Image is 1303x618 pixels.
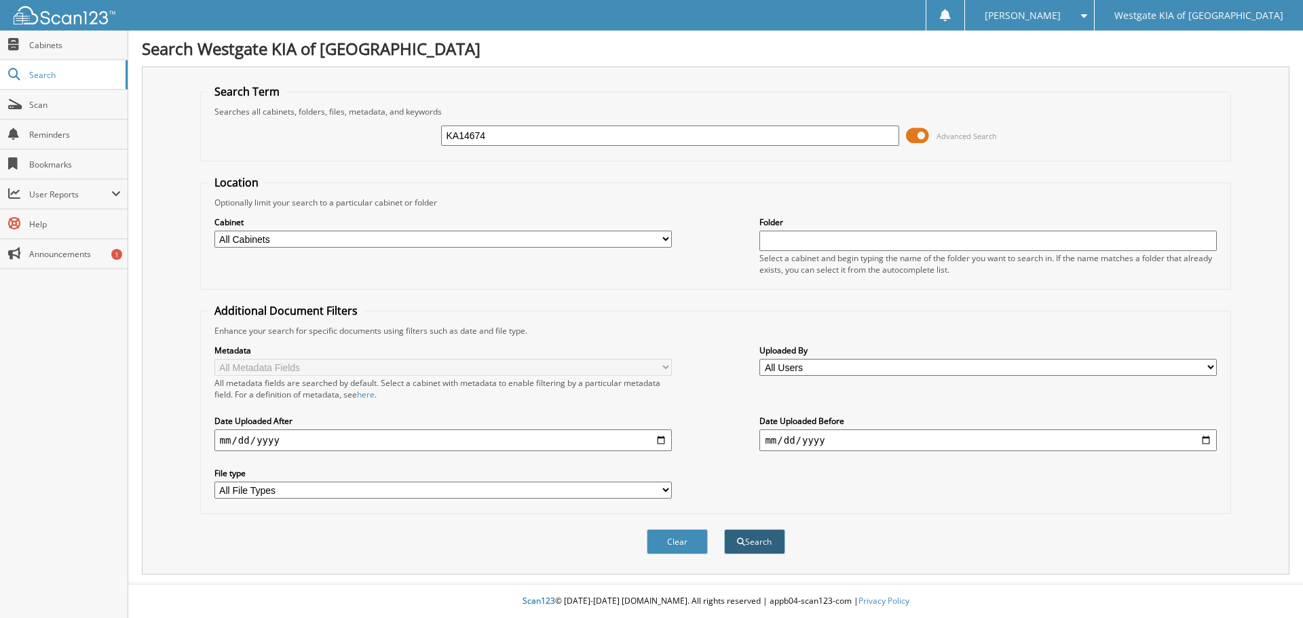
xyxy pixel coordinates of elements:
[759,216,1217,228] label: Folder
[937,131,997,141] span: Advanced Search
[724,529,785,554] button: Search
[208,106,1224,117] div: Searches all cabinets, folders, files, metadata, and keywords
[208,175,265,190] legend: Location
[214,377,672,400] div: All metadata fields are searched by default. Select a cabinet with metadata to enable filtering b...
[111,249,122,260] div: 1
[208,84,286,99] legend: Search Term
[208,303,364,318] legend: Additional Document Filters
[1114,12,1283,20] span: Westgate KIA of [GEOGRAPHIC_DATA]
[214,216,672,228] label: Cabinet
[208,197,1224,208] div: Optionally limit your search to a particular cabinet or folder
[357,389,375,400] a: here
[214,345,672,356] label: Metadata
[214,467,672,479] label: File type
[985,12,1061,20] span: [PERSON_NAME]
[14,6,115,24] img: scan123-logo-white.svg
[128,585,1303,618] div: © [DATE]-[DATE] [DOMAIN_NAME]. All rights reserved | appb04-scan123-com |
[858,595,909,606] a: Privacy Policy
[142,37,1289,60] h1: Search Westgate KIA of [GEOGRAPHIC_DATA]
[29,39,121,51] span: Cabinets
[759,429,1217,451] input: end
[29,189,111,200] span: User Reports
[647,529,708,554] button: Clear
[29,129,121,140] span: Reminders
[214,429,672,451] input: start
[29,218,121,230] span: Help
[29,159,121,170] span: Bookmarks
[759,415,1217,427] label: Date Uploaded Before
[29,69,119,81] span: Search
[29,248,121,260] span: Announcements
[208,325,1224,336] div: Enhance your search for specific documents using filters such as date and file type.
[759,345,1217,356] label: Uploaded By
[759,252,1217,275] div: Select a cabinet and begin typing the name of the folder you want to search in. If the name match...
[29,99,121,111] span: Scan
[523,595,555,606] span: Scan123
[214,415,672,427] label: Date Uploaded After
